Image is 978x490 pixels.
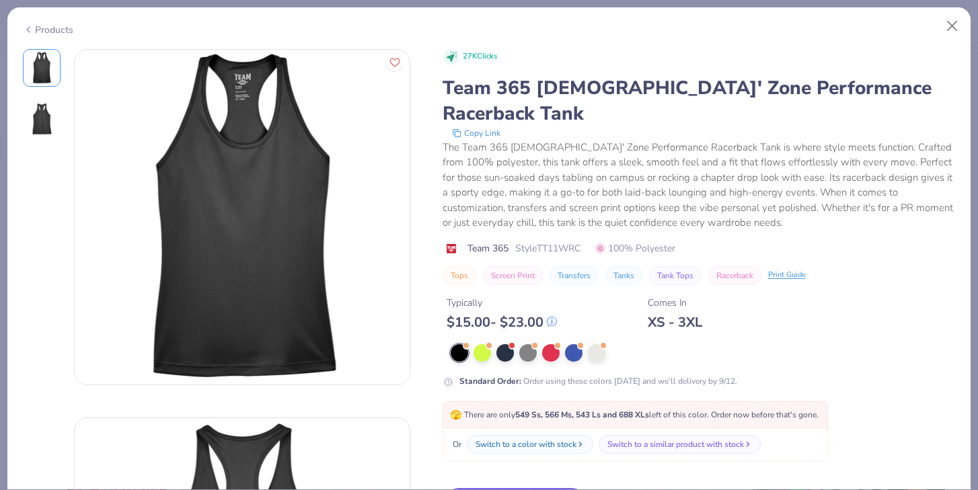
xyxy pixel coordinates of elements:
[595,241,675,255] span: 100% Polyester
[649,266,702,285] button: Tank Tops
[607,438,744,450] div: Switch to a similar product with stock
[648,296,702,310] div: Comes In
[459,375,737,387] div: Order using these colors [DATE] and we’ll delivery by 9/12.
[443,75,956,126] div: Team 365 [DEMOGRAPHIC_DATA]' Zone Performance Racerback Tank
[448,126,504,140] button: copy to clipboard
[26,103,58,135] img: Back
[467,435,593,454] button: Switch to a color with stock
[515,409,649,420] strong: 549 Ss, 566 Ms, 543 Ls and 688 XLs
[467,241,509,255] span: Team 365
[599,435,761,454] button: Switch to a similar product with stock
[483,266,543,285] button: Screen Print
[23,23,73,37] div: Products
[443,266,476,285] button: Tops
[450,409,461,421] span: 🫣
[443,140,956,231] div: The Team 365 [DEMOGRAPHIC_DATA]' Zone Performance Racerback Tank is where style meets function. C...
[648,314,702,331] div: XS - 3XL
[26,52,58,84] img: Front
[386,54,404,71] button: Like
[447,296,557,310] div: Typically
[476,438,576,450] div: Switch to a color with stock
[940,13,965,39] button: Close
[463,51,497,63] span: 27K Clicks
[450,409,819,420] span: There are only left of this color. Order now before that's gone.
[459,376,521,386] strong: Standard Order :
[450,438,461,450] span: Or
[447,314,557,331] div: $ 15.00 - $ 23.00
[515,241,580,255] span: Style TT11WRC
[605,266,642,285] button: Tanks
[550,266,599,285] button: Transfers
[443,243,461,254] img: brand logo
[75,50,410,384] img: Front
[708,266,761,285] button: Racerback
[768,270,806,281] div: Print Guide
